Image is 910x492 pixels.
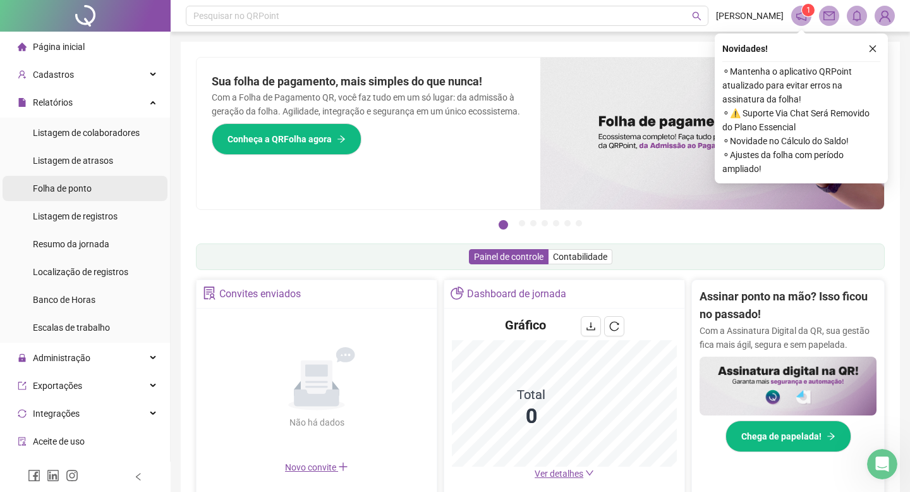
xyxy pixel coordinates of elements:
[219,283,301,305] div: Convites enviados
[722,148,880,176] span: ⚬ Ajustes da folha com período ampliado!
[542,220,548,226] button: 4
[134,472,143,481] span: left
[338,462,348,472] span: plus
[33,381,82,391] span: Exportações
[203,286,216,300] span: solution
[722,106,880,134] span: ⚬ ⚠️ Suporte Via Chat Será Removido do Plano Essencial
[451,286,464,300] span: pie-chart
[722,42,768,56] span: Novidades !
[505,316,546,334] h4: Gráfico
[535,469,583,479] span: Ver detalhes
[867,449,897,479] iframe: Intercom live chat
[66,469,78,482] span: instagram
[18,98,27,107] span: file
[716,9,784,23] span: [PERSON_NAME]
[33,211,118,221] span: Listagem de registros
[33,128,140,138] span: Listagem de colaboradores
[33,409,80,419] span: Integrações
[827,432,835,441] span: arrow-right
[212,73,525,90] h2: Sua folha de pagamento, mais simples do que nunca!
[258,415,375,429] div: Não há dados
[586,321,596,331] span: download
[553,252,607,262] span: Contabilidade
[474,252,543,262] span: Painel de controle
[802,4,815,16] sup: 1
[18,437,27,446] span: audit
[212,123,361,155] button: Conheça a QRFolha agora
[530,220,537,226] button: 3
[576,220,582,226] button: 7
[212,90,525,118] p: Com a Folha de Pagamento QR, você faz tudo em um só lugar: da admissão à geração da folha. Agilid...
[18,70,27,79] span: user-add
[823,10,835,22] span: mail
[467,283,566,305] div: Dashboard de jornada
[499,220,508,230] button: 1
[18,409,27,418] span: sync
[868,44,877,53] span: close
[33,70,74,80] span: Cadastros
[722,134,880,148] span: ⚬ Novidade no Cálculo do Saldo!
[33,239,109,249] span: Resumo da jornada
[47,469,59,482] span: linkedin
[806,6,811,15] span: 1
[33,267,128,277] span: Localização de registros
[33,97,73,108] span: Relatórios
[28,469,40,482] span: facebook
[700,288,877,324] h2: Assinar ponto na mão? Isso ficou no passado!
[796,10,807,22] span: notification
[337,135,346,144] span: arrow-right
[33,42,85,52] span: Página inicial
[725,421,851,452] button: Chega de papelada!
[18,381,27,390] span: export
[18,354,27,362] span: lock
[875,6,894,25] img: 2565
[33,323,110,333] span: Escalas de trabalho
[692,11,701,21] span: search
[33,156,113,166] span: Listagem de atrasos
[535,469,594,479] a: Ver detalhes down
[585,469,594,477] span: down
[33,353,90,363] span: Administração
[285,462,348,472] span: Novo convite
[33,436,85,446] span: Aceite de uso
[553,220,559,226] button: 5
[18,42,27,51] span: home
[227,132,332,146] span: Conheça a QRFolha agora
[33,183,92,194] span: Folha de ponto
[700,324,877,352] p: Com a Assinatura Digital da QR, sua gestão fica mais ágil, segura e sem papelada.
[741,429,822,443] span: Chega de papelada!
[540,58,884,209] img: banner%2F8d14a306-6205-4263-8e5b-06e9a85ad873.png
[564,220,571,226] button: 6
[700,357,877,415] img: banner%2F02c71560-61a6-44d4-94b9-c8ab97240462.png
[519,220,525,226] button: 2
[722,65,880,106] span: ⚬ Mantenha o aplicativo QRPoint atualizado para evitar erros na assinatura da folha!
[609,321,619,331] span: reload
[33,295,95,305] span: Banco de Horas
[851,10,863,22] span: bell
